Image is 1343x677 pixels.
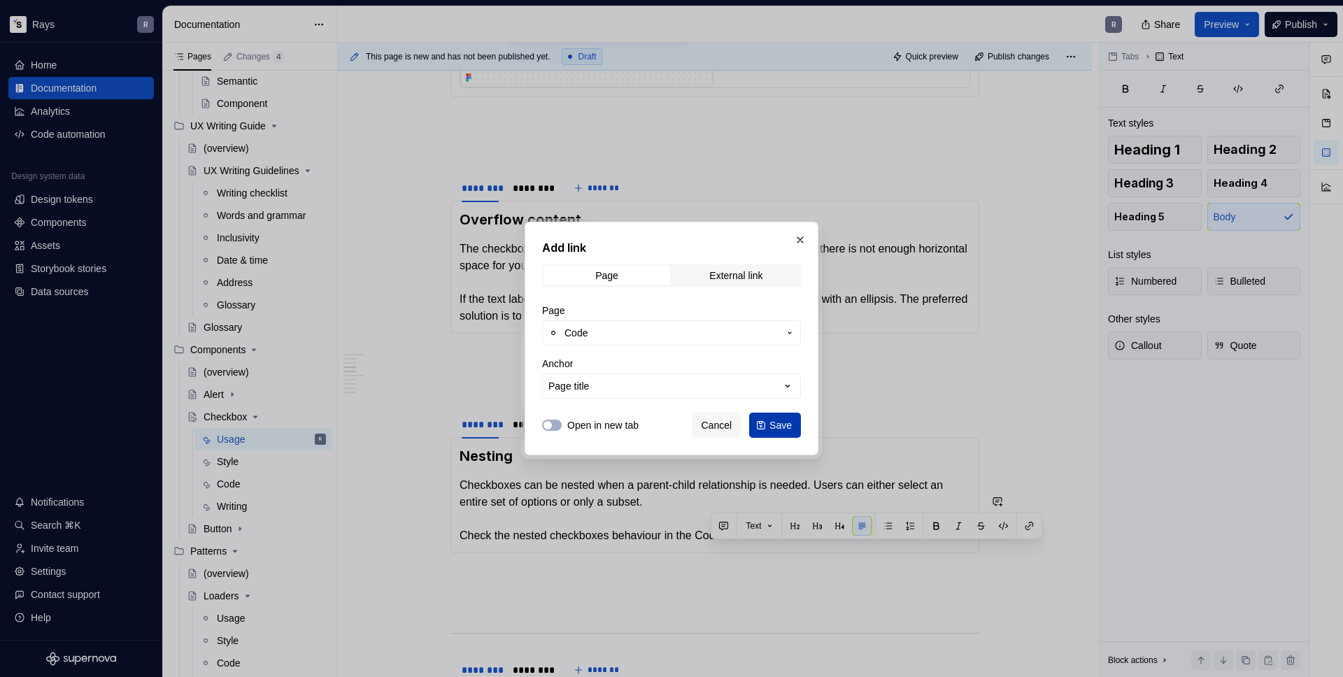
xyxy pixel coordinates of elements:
[769,418,792,432] span: Save
[542,239,801,256] h2: Add link
[567,418,639,432] label: Open in new tab
[564,326,588,340] span: Code
[542,304,565,318] label: Page
[542,357,573,371] label: Anchor
[542,320,801,345] button: Code
[548,379,589,393] div: Page title
[692,413,741,438] button: Cancel
[542,373,801,399] button: Page title
[701,418,732,432] span: Cancel
[709,270,762,281] div: External link
[595,270,618,281] div: Page
[749,413,801,438] button: Save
